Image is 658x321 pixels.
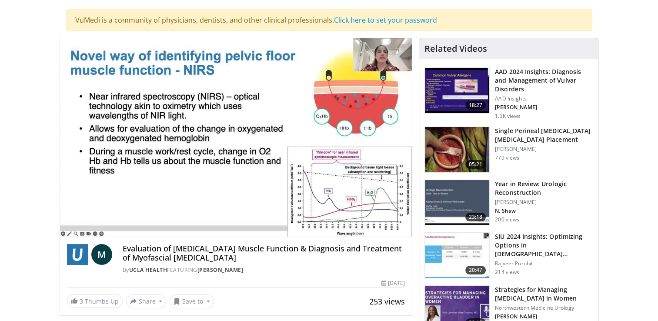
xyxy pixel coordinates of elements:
button: Save to [170,294,214,308]
span: 05:21 [465,160,486,169]
span: 3 [80,297,83,305]
p: [PERSON_NAME] [495,104,593,111]
p: 200 views [495,216,519,223]
p: 779 views [495,154,519,161]
a: Click here to set your password [334,15,437,25]
p: Rajveer Purohit [495,260,593,267]
div: By FEATURING [123,266,405,274]
h3: Year in Review: Urologic Reconstruction [495,180,593,197]
a: 23:18 Year in Review: Urologic Reconstruction [PERSON_NAME] N. Shaw 200 views [424,180,593,226]
p: 1.3K views [495,113,521,120]
p: [PERSON_NAME] [495,313,593,320]
span: 23:18 [465,213,486,221]
p: N. Shaw [495,207,593,214]
h4: Related Videos [424,43,487,54]
img: 7d2a5eae-1b38-4df6-9a7f-463b8470133b.150x105_q85_crop-smart_upscale.jpg [425,233,489,278]
h3: SIU 2024 Insights: Optimizing Options in [DEMOGRAPHIC_DATA] [MEDICAL_DATA] [495,232,593,258]
span: 18:27 [465,101,486,110]
p: Northwestern Medicine Urology [495,304,593,311]
a: 3 Thumbs Up [67,294,123,308]
img: UCLA Health [67,244,88,265]
video-js: Video Player [60,38,412,237]
a: [PERSON_NAME] [197,266,244,274]
h3: Strategies for Managing [MEDICAL_DATA] in Women [495,285,593,303]
span: 20:47 [465,266,486,274]
a: M [91,244,112,265]
a: 18:27 AAD 2024 Insights: Diagnosis and Management of Vulvar Disorders AAD Insights [PERSON_NAME] ... [424,67,593,120]
p: AAD Insights [495,95,593,102]
a: UCLA Health [129,266,167,274]
img: 391116fa-c4eb-4293-bed8-ba80efc87e4b.150x105_q85_crop-smart_upscale.jpg [425,68,489,113]
div: [DATE] [381,279,405,287]
p: 214 views [495,269,519,276]
p: [PERSON_NAME] [495,146,593,153]
button: Share [126,294,167,308]
h3: AAD 2024 Insights: Diagnosis and Management of Vulvar Disorders [495,67,593,94]
p: [PERSON_NAME] [495,199,593,206]
img: 735fcd68-c9dc-4d64-bd7c-3ac0607bf3e9.150x105_q85_crop-smart_upscale.jpg [425,127,489,172]
a: 20:47 SIU 2024 Insights: Optimizing Options in [DEMOGRAPHIC_DATA] [MEDICAL_DATA] Rajveer Purohit ... [424,232,593,278]
h4: Evaluation of [MEDICAL_DATA] Muscle Function & Diagnosis and Treatment of Myofascial [MEDICAL_DATA] [123,244,405,263]
h3: Single Perineal [MEDICAL_DATA] [MEDICAL_DATA] Placement [495,127,593,144]
a: 05:21 Single Perineal [MEDICAL_DATA] [MEDICAL_DATA] Placement [PERSON_NAME] 779 views [424,127,593,173]
div: VuMedi is a community of physicians, dentists, and other clinical professionals. [66,9,592,31]
img: a4763f22-b98d-4ca7-a7b0-76e2b474f451.png.150x105_q85_crop-smart_upscale.png [425,180,489,225]
span: 253 views [369,296,405,307]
